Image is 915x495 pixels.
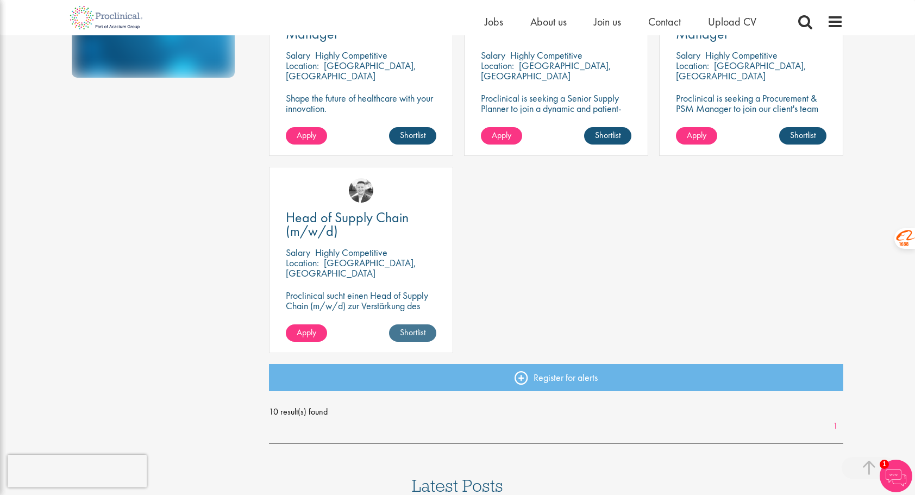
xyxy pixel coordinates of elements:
[485,15,503,29] a: Jobs
[481,93,631,134] p: Proclinical is seeking a Senior Supply Planner to join a dynamic and patient-focused team within ...
[481,59,611,82] p: [GEOGRAPHIC_DATA], [GEOGRAPHIC_DATA]
[481,49,505,61] span: Salary
[389,324,436,342] a: Shortlist
[286,246,310,259] span: Salary
[286,211,436,238] a: Head of Supply Chain (m/w/d)
[594,15,621,29] a: Join us
[286,59,416,82] p: [GEOGRAPHIC_DATA], [GEOGRAPHIC_DATA]
[286,49,310,61] span: Salary
[705,49,778,61] p: Highly Competitive
[779,127,826,145] a: Shortlist
[286,93,436,114] p: Shape the future of healthcare with your innovation.
[286,127,327,145] a: Apply
[286,256,319,269] span: Location:
[286,14,436,41] a: Procurement Logistics Manager
[880,460,889,469] span: 1
[708,15,756,29] a: Upload CV
[687,129,706,141] span: Apply
[676,59,806,82] p: [GEOGRAPHIC_DATA], [GEOGRAPHIC_DATA]
[269,404,844,420] span: 10 result(s) found
[648,15,681,29] a: Contact
[269,364,844,391] a: Register for alerts
[481,127,522,145] a: Apply
[349,178,373,203] img: Lukas Eckert
[315,246,387,259] p: Highly Competitive
[315,49,387,61] p: Highly Competitive
[389,127,436,145] a: Shortlist
[286,324,327,342] a: Apply
[676,127,717,145] a: Apply
[481,59,514,72] span: Location:
[510,49,582,61] p: Highly Competitive
[286,256,416,279] p: [GEOGRAPHIC_DATA], [GEOGRAPHIC_DATA]
[676,49,700,61] span: Salary
[286,208,409,240] span: Head of Supply Chain (m/w/d)
[676,14,826,41] a: Procurement & PSM Manager
[286,59,319,72] span: Location:
[492,129,511,141] span: Apply
[584,127,631,145] a: Shortlist
[286,290,436,331] p: Proclinical sucht einen Head of Supply Chain (m/w/d) zur Verstärkung des Teams unseres Kunden in ...
[297,129,316,141] span: Apply
[676,59,709,72] span: Location:
[530,15,567,29] a: About us
[676,93,826,124] p: Proclinical is seeking a Procurement & PSM Manager to join our client's team in [GEOGRAPHIC_DATA].
[880,460,912,492] img: Chatbot
[297,327,316,338] span: Apply
[828,420,843,433] a: 1
[8,455,147,487] iframe: reCAPTCHA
